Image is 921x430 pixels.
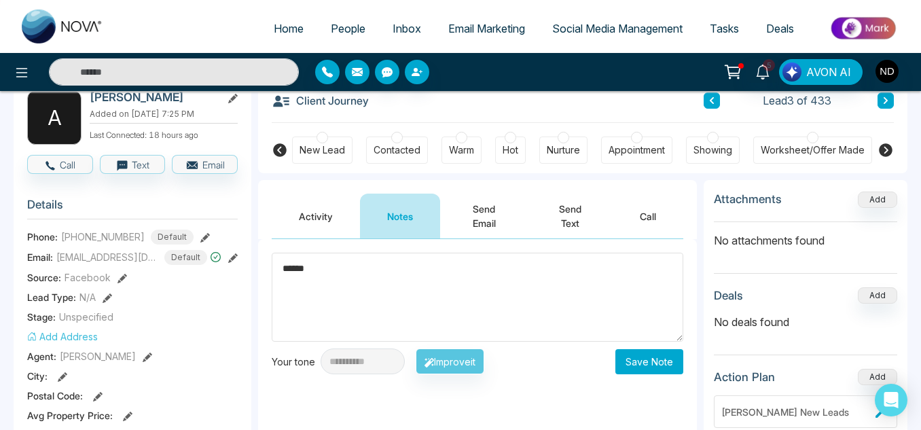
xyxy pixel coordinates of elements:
[440,194,528,238] button: Send Email
[27,310,56,324] span: Stage:
[27,250,53,264] span: Email:
[766,22,794,35] span: Deals
[27,329,98,344] button: Add Address
[806,64,851,80] span: AVON AI
[696,16,753,41] a: Tasks
[693,143,732,157] div: Showing
[151,230,194,245] span: Default
[782,62,801,82] img: Lead Flow
[710,22,739,35] span: Tasks
[449,143,474,157] div: Warm
[763,92,831,109] span: Lead 3 of 433
[90,90,216,104] h2: [PERSON_NAME]
[714,222,897,249] p: No attachments found
[272,90,369,111] h3: Client Journey
[714,314,897,330] p: No deals found
[858,369,897,385] button: Add
[714,370,775,384] h3: Action Plan
[814,13,913,43] img: Market-place.gif
[779,59,863,85] button: AVON AI
[27,230,58,244] span: Phone:
[27,369,48,383] span: City :
[59,310,113,324] span: Unspecified
[858,192,897,208] button: Add
[27,90,82,145] div: A
[858,193,897,204] span: Add
[27,198,238,219] h3: Details
[90,108,238,120] p: Added on [DATE] 7:25 PM
[164,250,207,265] span: Default
[746,59,779,83] a: 5
[79,290,96,304] span: N/A
[90,126,238,141] p: Last Connected: 18 hours ago
[65,270,111,285] span: Facebook
[374,143,420,157] div: Contacted
[27,408,113,423] span: Avg Property Price :
[331,22,365,35] span: People
[552,22,683,35] span: Social Media Management
[61,230,145,244] span: [PHONE_NUMBER]
[172,155,238,174] button: Email
[875,384,907,416] div: Open Intercom Messenger
[317,16,379,41] a: People
[27,155,93,174] button: Call
[609,143,665,157] div: Appointment
[27,349,56,363] span: Agent:
[714,289,743,302] h3: Deals
[714,192,782,206] h3: Attachments
[260,16,317,41] a: Home
[528,194,613,238] button: Send Text
[300,143,345,157] div: New Lead
[27,270,61,285] span: Source:
[753,16,808,41] a: Deals
[27,290,76,304] span: Lead Type:
[613,194,683,238] button: Call
[858,287,897,304] button: Add
[272,355,321,369] div: Your tone
[721,405,870,419] div: [PERSON_NAME] New Leads
[875,60,899,83] img: User Avatar
[539,16,696,41] a: Social Media Management
[615,349,683,374] button: Save Note
[60,349,136,363] span: [PERSON_NAME]
[379,16,435,41] a: Inbox
[547,143,580,157] div: Nurture
[27,389,83,403] span: Postal Code :
[274,22,304,35] span: Home
[22,10,103,43] img: Nova CRM Logo
[56,250,158,264] span: [EMAIL_ADDRESS][DOMAIN_NAME]
[448,22,525,35] span: Email Marketing
[435,16,539,41] a: Email Marketing
[761,143,865,157] div: Worksheet/Offer Made
[393,22,421,35] span: Inbox
[503,143,518,157] div: Hot
[763,59,775,71] span: 5
[100,155,166,174] button: Text
[360,194,440,238] button: Notes
[272,194,360,238] button: Activity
